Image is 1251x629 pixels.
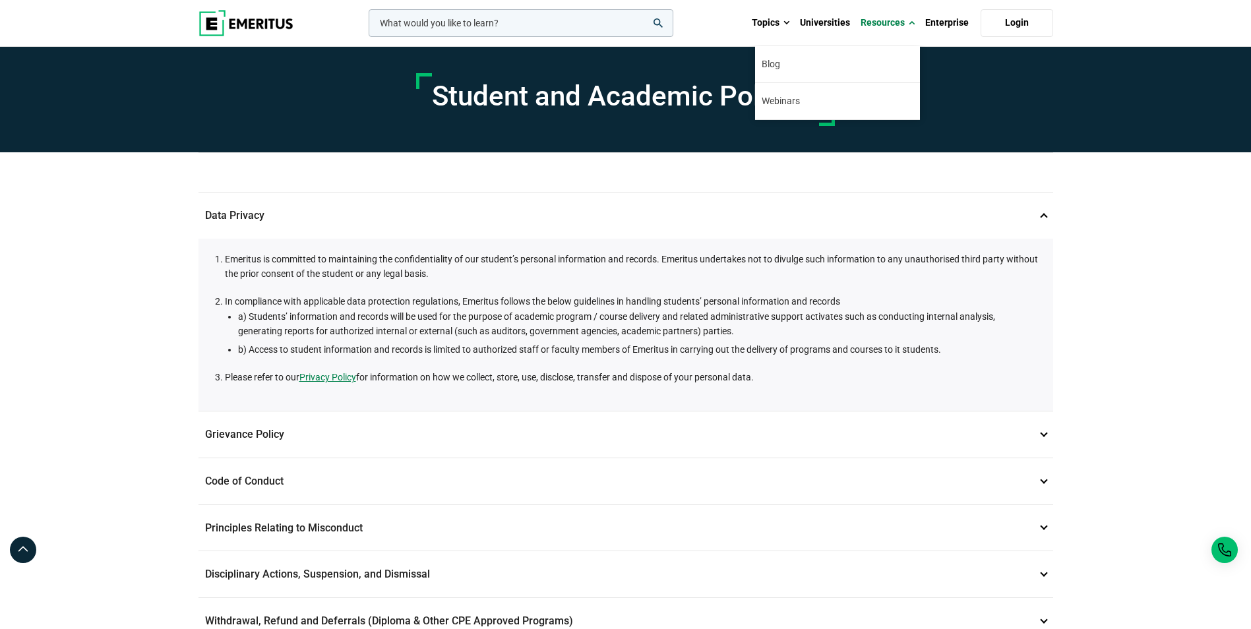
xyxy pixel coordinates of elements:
[755,46,920,82] a: Blog
[198,551,1053,597] p: Disciplinary Actions, Suspension, and Dismissal
[225,294,1040,357] li: In compliance with applicable data protection regulations, Emeritus follows the below guidelines ...
[225,252,1040,282] li: Emeritus is committed to maintaining the confidentiality of our student’s personal information an...
[299,370,356,384] a: Privacy Policy
[432,80,819,113] h1: Student and Academic Policies
[198,505,1053,551] p: Principles Relating to Misconduct
[981,9,1053,37] a: Login
[198,458,1053,504] p: Code of Conduct
[198,411,1053,458] p: Grievance Policy
[238,342,1040,357] li: b) Access to student information and records is limited to authorized staff or faculty members of...
[225,370,1040,384] li: Please refer to our for information on how we collect, store, use, disclose, transfer and dispose...
[369,9,673,37] input: woocommerce-product-search-field-0
[238,309,1040,339] li: a) Students’ information and records will be used for the purpose of academic program / course de...
[198,193,1053,239] p: Data Privacy
[755,83,920,119] a: Webinars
